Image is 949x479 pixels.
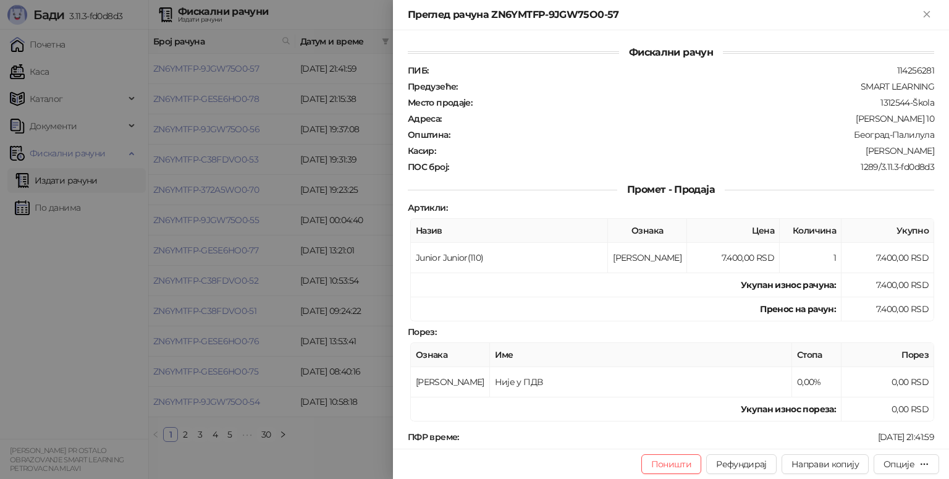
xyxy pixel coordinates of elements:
td: [PERSON_NAME] [608,243,687,273]
th: Назив [411,219,608,243]
td: 0,00 RSD [841,367,934,397]
td: 0,00% [792,367,841,397]
div: Опције [884,459,914,470]
td: Junior Junior(110) [411,243,608,273]
strong: Место продаје : [408,97,472,108]
strong: Укупан износ рачуна : [741,279,836,290]
div: Београд-Палилула [451,129,935,140]
button: Close [919,7,934,22]
div: 114256281 [429,65,935,76]
div: 1289/3.11.3-fd0d8d3 [450,161,935,172]
td: 7.400,00 RSD [841,297,934,321]
strong: ПОС број : [408,161,449,172]
td: 7.400,00 RSD [687,243,780,273]
strong: Општина : [408,129,450,140]
td: 7.400,00 RSD [841,243,934,273]
strong: Адреса : [408,113,442,124]
button: Опције [874,454,939,474]
span: Промет - Продаја [617,184,725,195]
td: 7.400,00 RSD [841,273,934,297]
th: Стопа [792,343,841,367]
td: Није у ПДВ [490,367,792,397]
th: Цена [687,219,780,243]
div: 1312544-Škola [473,97,935,108]
th: Порез [841,343,934,367]
strong: Порез : [408,326,436,337]
div: [PERSON_NAME] 10 [443,113,935,124]
th: Укупно [841,219,934,243]
div: [PERSON_NAME] [437,145,935,156]
strong: Артикли : [408,202,447,213]
div: SMART LEARNING [459,81,935,92]
th: Ознака [411,343,490,367]
td: 0,00 RSD [841,397,934,422]
td: 1 [780,243,841,273]
span: Фискални рачун [619,46,723,58]
strong: Касир : [408,145,436,156]
button: Поништи [641,454,702,474]
strong: Пренос на рачун : [760,303,836,315]
td: [PERSON_NAME] [411,367,490,397]
th: Ознака [608,219,687,243]
span: Направи копију [791,459,859,470]
div: [DATE] 21:41:59 [460,431,935,443]
button: Направи копију [782,454,869,474]
th: Количина [780,219,841,243]
strong: Укупан износ пореза: [741,404,836,415]
strong: ПФР време : [408,431,459,443]
div: Преглед рачуна ZN6YMTFP-9JGW75O0-57 [408,7,919,22]
strong: ПФР број рачуна : [408,447,482,459]
button: Рефундирај [706,454,777,474]
strong: ПИБ : [408,65,428,76]
div: ZN6YMTFP-9JGW75O0-57 [483,447,935,459]
strong: Предузеће : [408,81,458,92]
th: Име [490,343,792,367]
